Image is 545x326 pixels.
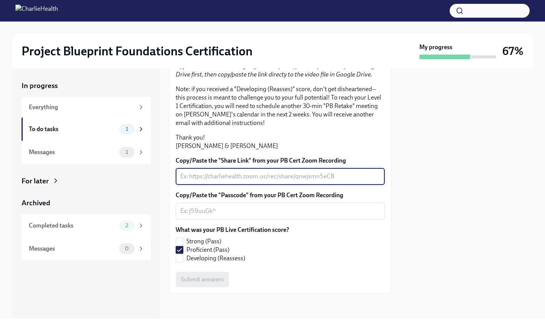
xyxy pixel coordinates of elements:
h2: Project Blueprint Foundations Certification [22,43,253,59]
a: Archived [22,198,151,208]
span: Developing (Reassess) [186,254,245,263]
a: In progress [22,81,151,91]
a: To do tasks1 [22,118,151,141]
span: Proficient (Pass) [186,246,229,254]
span: 0 [120,246,133,251]
a: Messages0 [22,237,151,260]
div: Completed tasks [29,221,116,230]
span: 1 [121,126,133,132]
label: Copy/Paste the "Passcode" from your PB Cert Zoom Recording [176,191,385,200]
div: Everything [29,103,135,111]
a: Everything [22,97,151,118]
div: Messages [29,148,116,156]
span: Strong (Pass) [186,237,221,246]
span: 1 [121,149,133,155]
a: Messages1 [22,141,151,164]
strong: My progress [419,43,452,52]
p: Note: if you received a "Developing (Reasses)" score, don't get disheartened--this process is mea... [176,85,385,127]
div: Messages [29,244,116,253]
label: What was your PB Live Certification score? [176,226,289,234]
a: Completed tasks2 [22,214,151,237]
span: 2 [121,223,133,228]
h3: 67% [502,44,523,58]
a: For later [22,176,151,186]
p: Thank you! [PERSON_NAME] & [PERSON_NAME] [176,133,385,150]
div: To do tasks [29,125,116,133]
label: Copy/Paste the "Share Link" from your PB Cert Zoom Recording [176,156,385,165]
div: For later [22,176,49,186]
img: CharlieHealth [15,5,58,17]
